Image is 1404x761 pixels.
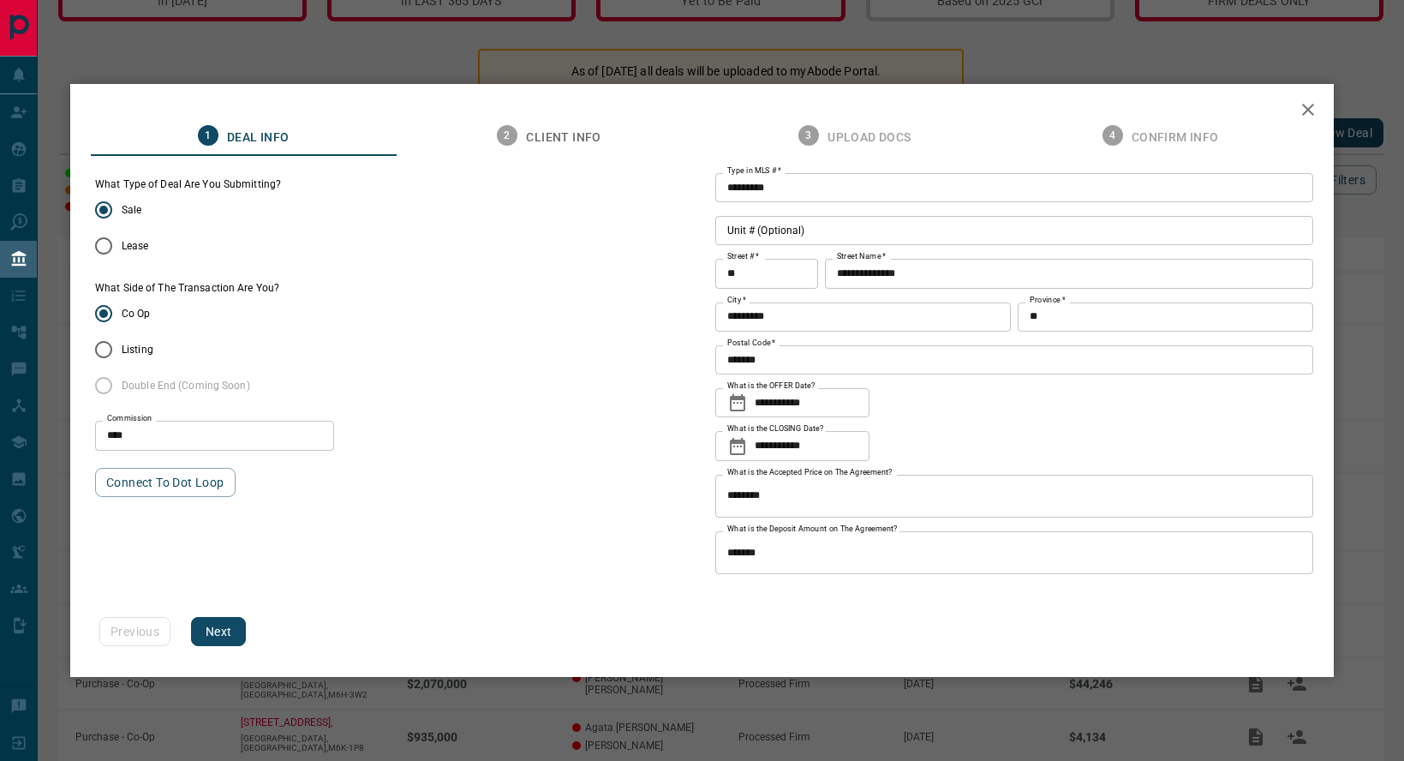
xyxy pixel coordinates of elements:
[727,524,898,535] label: What is the Deposit Amount on The Agreement?
[1030,295,1065,306] label: Province
[727,380,815,392] label: What is the OFFER Date?
[727,295,746,306] label: City
[837,251,886,262] label: Street Name
[122,306,151,321] span: Co Op
[122,378,250,393] span: Double End (Coming Soon)
[727,467,893,478] label: What is the Accepted Price on The Agreement?
[122,202,141,218] span: Sale
[107,413,152,424] label: Commission
[95,177,281,192] legend: What Type of Deal Are You Submitting?
[95,281,279,296] label: What Side of The Transaction Are You?
[205,129,211,141] text: 1
[526,130,600,146] span: Client Info
[727,423,823,434] label: What is the CLOSING Date?
[727,251,759,262] label: Street #
[727,338,775,349] label: Postal Code
[727,165,781,177] label: Type in MLS #
[122,342,153,357] span: Listing
[122,238,149,254] span: Lease
[95,468,236,497] button: Connect to Dot Loop
[227,130,290,146] span: Deal Info
[191,617,246,646] button: Next
[505,129,511,141] text: 2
